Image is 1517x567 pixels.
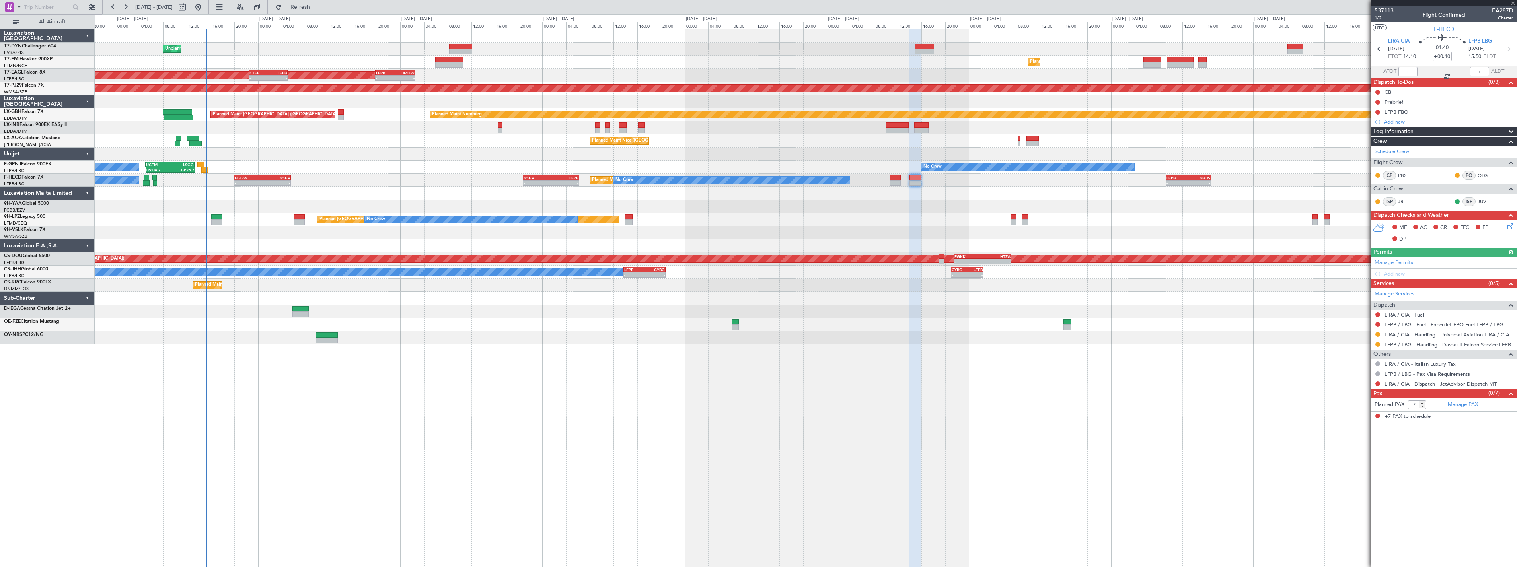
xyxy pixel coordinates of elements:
[4,254,50,258] a: CS-DOUGlobal 6500
[353,22,377,29] div: 16:00
[135,4,173,11] span: [DATE] - [DATE]
[1462,171,1476,180] div: FO
[319,214,432,225] div: Planned [GEOGRAPHIC_DATA] ([GEOGRAPHIC_DATA])
[613,22,637,29] div: 12:00
[4,44,22,49] span: T7-DYN
[4,162,51,167] a: F-GPNJFalcon 900EX
[424,22,448,29] div: 04:00
[4,201,22,206] span: 9H-YAA
[235,181,263,185] div: -
[1383,197,1396,206] div: ISP
[524,175,551,180] div: KSEA
[1373,184,1403,194] span: Cabin Crew
[1373,350,1391,359] span: Others
[4,306,71,311] a: D-IEGACessna Citation Jet 2+
[827,22,851,29] div: 00:00
[952,272,967,277] div: -
[395,76,415,80] div: -
[4,233,27,239] a: WMSA/SZB
[1482,224,1488,232] span: FP
[306,22,329,29] div: 08:00
[211,22,235,29] div: 16:00
[4,76,25,82] a: LFPB/LBG
[779,22,803,29] div: 16:00
[1468,53,1481,61] span: 15:50
[1301,22,1324,29] div: 08:00
[1375,290,1414,298] a: Manage Services
[1436,44,1449,52] span: 01:40
[1324,22,1348,29] div: 12:00
[1440,224,1447,232] span: CR
[1478,172,1496,179] a: OLG
[4,50,24,56] a: EVRA/RIX
[592,135,681,147] div: Planned Maint Nice ([GEOGRAPHIC_DATA])
[495,22,519,29] div: 16:00
[1385,89,1391,95] div: CB
[970,16,1001,23] div: [DATE] - [DATE]
[1277,22,1301,29] div: 04:00
[4,109,21,114] span: LX-GBH
[4,83,22,88] span: T7-PJ29
[4,70,45,75] a: T7-EAGLFalcon 8X
[4,201,49,206] a: 9H-YAAGlobal 5000
[1188,175,1210,180] div: KBOS
[1159,22,1182,29] div: 08:00
[1388,53,1401,61] span: ETOT
[624,272,645,277] div: -
[1434,25,1454,33] span: F-HECD
[140,22,164,29] div: 04:00
[898,22,922,29] div: 12:00
[592,174,717,186] div: Planned Maint [GEOGRAPHIC_DATA] ([GEOGRAPHIC_DATA])
[4,162,21,167] span: F-GPNJ
[1087,22,1111,29] div: 20:00
[1385,371,1470,377] a: LFPB / LBG - Pax Visa Requirements
[803,22,827,29] div: 20:00
[165,43,267,55] div: Unplanned Maint [GEOGRAPHIC_DATA] (Riga Intl)
[400,22,424,29] div: 00:00
[163,22,187,29] div: 08:00
[1468,45,1485,53] span: [DATE]
[259,16,290,23] div: [DATE] - [DATE]
[329,22,353,29] div: 12:00
[4,286,29,292] a: DNMM/LOS
[543,16,574,23] div: [DATE] - [DATE]
[234,22,258,29] div: 20:00
[1388,45,1404,53] span: [DATE]
[116,22,140,29] div: 00:00
[1385,413,1431,421] span: +7 PAX to schedule
[519,22,543,29] div: 20:00
[187,22,211,29] div: 12:00
[263,181,290,185] div: -
[923,161,942,173] div: No Crew
[92,22,116,29] div: 20:00
[1373,127,1414,136] span: Leg Information
[4,89,27,95] a: WMSA/SZB
[1488,279,1500,287] span: (0/5)
[4,207,25,213] a: FCBB/BZV
[146,162,170,167] div: UCFM
[4,254,23,258] span: CS-DOU
[1398,172,1416,179] a: PBS
[4,267,21,272] span: CS-JHH
[708,22,732,29] div: 04:00
[1373,279,1394,288] span: Services
[1188,181,1210,185] div: -
[1373,78,1414,87] span: Dispatch To-Dos
[4,142,51,148] a: [PERSON_NAME]/QSA
[1385,109,1408,115] div: LFPB FBO
[1254,16,1285,23] div: [DATE] - [DATE]
[258,22,282,29] div: 00:00
[4,70,23,75] span: T7-EAGL
[1373,301,1395,310] span: Dispatch
[24,1,70,13] input: Trip Number
[1420,224,1427,232] span: AC
[1385,311,1424,318] a: LIRA / CIA - Fuel
[4,319,59,324] a: OE-FZECitation Mustang
[1040,22,1064,29] div: 12:00
[566,22,590,29] div: 04:00
[524,181,551,185] div: -
[263,175,290,180] div: KSEA
[1206,22,1230,29] div: 16:00
[1373,158,1403,167] span: Flight Crew
[4,181,25,187] a: LFPB/LBG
